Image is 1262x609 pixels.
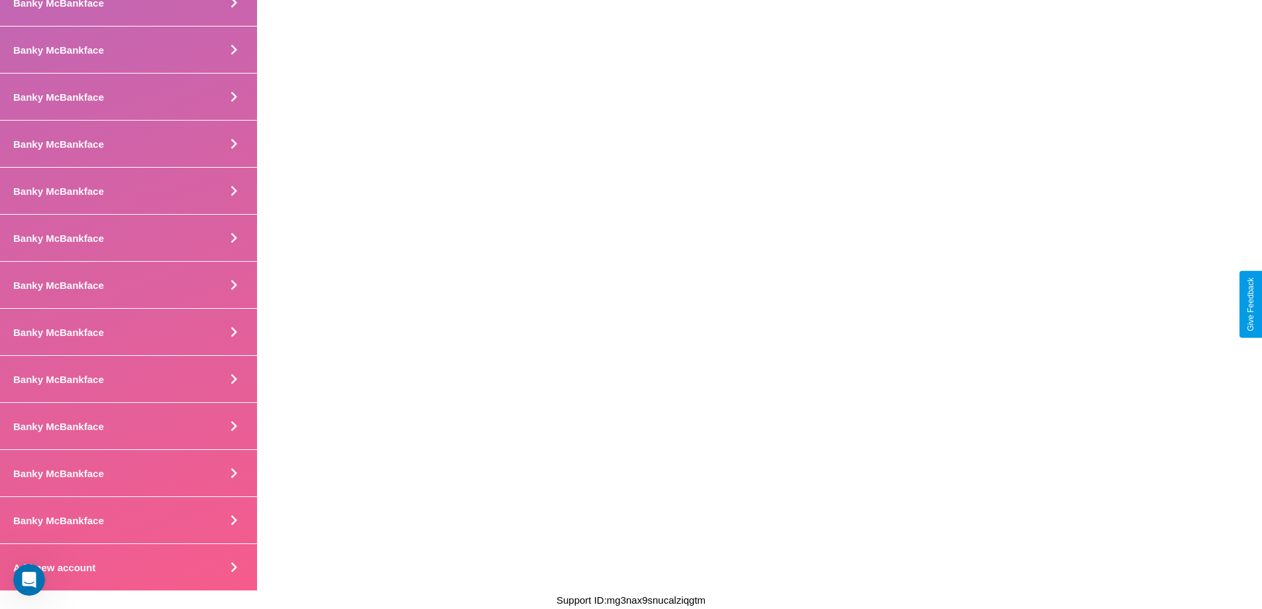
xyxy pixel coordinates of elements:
h4: Banky McBankface [13,421,104,432]
h4: Banky McBankface [13,374,104,385]
h4: Banky McBankface [13,186,104,197]
h4: Banky McBankface [13,280,104,291]
h4: Banky McBankface [13,233,104,244]
h4: Banky McBankface [13,44,104,56]
div: Give Feedback [1246,278,1255,331]
h4: Banky McBankface [13,327,104,338]
h4: Banky McBankface [13,91,104,103]
h4: Add new account [13,562,95,573]
h4: Banky McBankface [13,138,104,150]
h4: Banky McBankface [13,468,104,479]
iframe: Intercom live chat [13,564,45,596]
h4: Banky McBankface [13,515,104,526]
p: Support ID: mg3nax9snucalziqgtm [556,591,706,609]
